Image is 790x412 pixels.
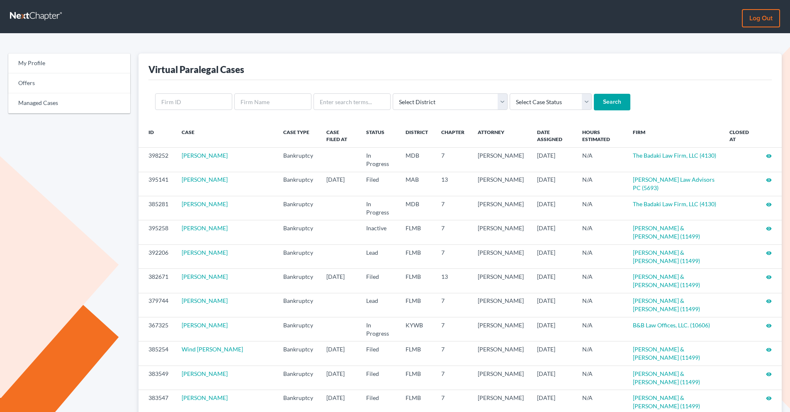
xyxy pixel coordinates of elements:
td: Bankruptcy [277,172,320,196]
td: Filed [360,341,399,366]
td: Lead [360,293,399,317]
a: [PERSON_NAME] [182,297,228,304]
input: Firm Name [234,93,311,110]
td: [PERSON_NAME] [471,244,530,268]
a: visibility [766,370,772,377]
td: Inactive [360,220,399,244]
a: [PERSON_NAME] & [PERSON_NAME] (11499) [633,249,700,264]
td: Bankruptcy [277,220,320,244]
a: visibility [766,152,772,159]
td: 7 [435,220,471,244]
a: Offers [8,73,130,93]
td: [DATE] [530,148,576,172]
th: Chapter [435,124,471,148]
td: [PERSON_NAME] [471,196,530,220]
td: 13 [435,269,471,293]
th: Case [175,124,277,148]
td: [DATE] [530,341,576,366]
a: [PERSON_NAME] & [PERSON_NAME] (11499) [633,370,700,385]
td: 395141 [139,172,175,196]
a: [PERSON_NAME] & [PERSON_NAME] (11499) [633,297,700,312]
th: ID [139,124,175,148]
td: MDB [399,148,435,172]
td: [DATE] [320,366,360,390]
td: FLMB [399,220,435,244]
td: Bankruptcy [277,317,320,341]
th: Hours Estimated [576,124,626,148]
td: KYWB [399,317,435,341]
td: 367325 [139,317,175,341]
td: N/A [576,244,626,268]
td: In Progress [360,148,399,172]
i: visibility [766,274,772,280]
a: [PERSON_NAME] [182,200,228,207]
i: visibility [766,395,772,401]
a: visibility [766,273,772,280]
td: N/A [576,172,626,196]
a: visibility [766,394,772,401]
td: [PERSON_NAME] [471,366,530,390]
td: [DATE] [530,220,576,244]
th: Status [360,124,399,148]
a: Log out [742,9,780,27]
td: Bankruptcy [277,293,320,317]
td: 7 [435,196,471,220]
td: 383549 [139,366,175,390]
td: Bankruptcy [277,366,320,390]
td: FLMB [399,244,435,268]
a: [PERSON_NAME] [182,176,228,183]
a: [PERSON_NAME] & [PERSON_NAME] (11499) [633,224,700,240]
a: visibility [766,297,772,304]
th: Closed at [723,124,759,148]
i: visibility [766,371,772,377]
td: FLMB [399,293,435,317]
td: N/A [576,293,626,317]
td: N/A [576,196,626,220]
a: [PERSON_NAME] [182,322,228,329]
a: [PERSON_NAME] & [PERSON_NAME] (11499) [633,346,700,361]
td: Bankruptcy [277,148,320,172]
td: Bankruptcy [277,269,320,293]
td: [DATE] [530,244,576,268]
i: visibility [766,202,772,207]
td: 7 [435,317,471,341]
th: District [399,124,435,148]
a: Managed Cases [8,93,130,113]
td: FLMB [399,269,435,293]
td: 7 [435,293,471,317]
td: FLMB [399,366,435,390]
td: 379744 [139,293,175,317]
td: [PERSON_NAME] [471,341,530,366]
a: [PERSON_NAME] Law Advisors PC (5693) [633,176,715,191]
td: [PERSON_NAME] [471,317,530,341]
td: Bankruptcy [277,196,320,220]
a: Wind [PERSON_NAME] [182,346,243,353]
td: 395258 [139,220,175,244]
a: visibility [766,346,772,353]
td: N/A [576,366,626,390]
input: Search [594,94,630,110]
td: N/A [576,148,626,172]
td: N/A [576,341,626,366]
a: B&B Law Offices, LLC. (10606) [633,322,710,329]
td: 385281 [139,196,175,220]
td: N/A [576,317,626,341]
td: 398252 [139,148,175,172]
a: [PERSON_NAME] [182,152,228,159]
i: visibility [766,153,772,159]
td: 7 [435,341,471,366]
td: FLMB [399,341,435,366]
a: The Badaki Law Firm, LLC (4130) [633,200,716,207]
td: [PERSON_NAME] [471,172,530,196]
td: Filed [360,269,399,293]
a: [PERSON_NAME] & [PERSON_NAME] (11499) [633,394,700,410]
td: In Progress [360,196,399,220]
th: Date Assigned [530,124,576,148]
td: MDB [399,196,435,220]
th: Firm [626,124,723,148]
td: Bankruptcy [277,244,320,268]
td: 7 [435,148,471,172]
td: N/A [576,220,626,244]
a: My Profile [8,54,130,73]
i: visibility [766,347,772,353]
